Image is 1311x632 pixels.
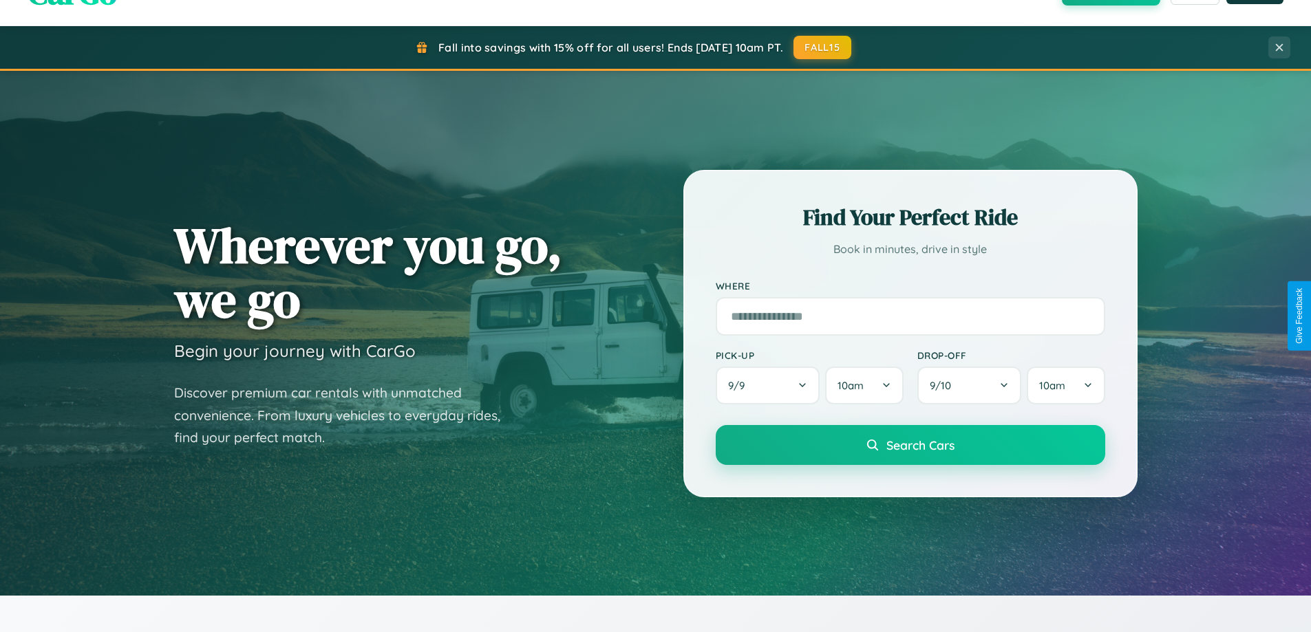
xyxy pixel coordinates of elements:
span: 9 / 9 [728,379,752,392]
label: Where [716,280,1105,292]
div: Give Feedback [1294,288,1304,344]
span: 9 / 10 [930,379,958,392]
span: Search Cars [886,437,955,453]
button: Search Cars [716,425,1105,465]
span: Fall into savings with 15% off for all users! Ends [DATE] 10am PT. [438,41,783,54]
button: 10am [1027,367,1105,404]
h1: Wherever you go, we go [174,218,562,327]
label: Drop-off [917,349,1105,361]
h2: Find Your Perfect Ride [716,202,1105,232]
button: FALL15 [793,36,851,59]
p: Book in minutes, drive in style [716,239,1105,259]
button: 9/9 [716,367,820,404]
p: Discover premium car rentals with unmatched convenience. From luxury vehicles to everyday rides, ... [174,382,518,449]
span: 10am [1039,379,1065,392]
label: Pick-up [716,349,904,361]
button: 10am [825,367,903,404]
span: 10am [838,379,864,392]
button: 9/10 [917,367,1022,404]
h3: Begin your journey with CarGo [174,340,416,361]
